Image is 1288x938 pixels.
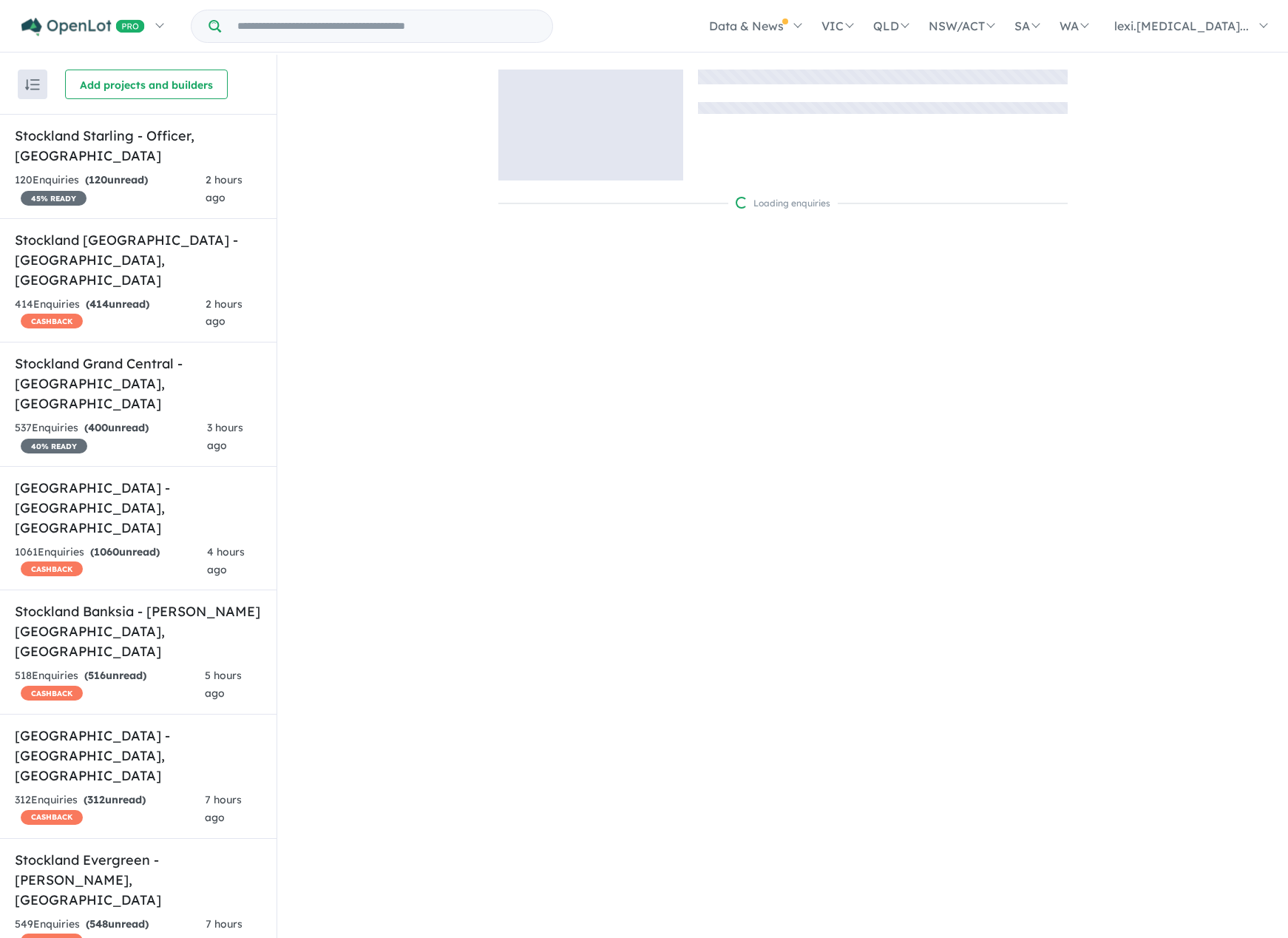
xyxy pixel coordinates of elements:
[88,669,106,682] span: 516
[89,297,109,311] span: 414
[21,439,87,453] span: 40 % READY
[94,545,119,559] span: 1060
[89,917,108,931] span: 548
[86,917,149,931] strong: ( unread)
[205,669,242,700] span: 5 hours ago
[25,79,40,90] img: sort.svg
[15,296,206,331] div: 414 Enquir ies
[15,544,207,579] div: 1061 Enquir ies
[21,686,83,701] span: CASHBACK
[21,314,83,328] span: CASHBACK
[86,297,149,311] strong: ( unread)
[21,561,83,576] span: CASHBACK
[88,421,108,434] span: 400
[85,173,148,186] strong: ( unread)
[90,545,160,559] strong: ( unread)
[206,173,243,204] span: 2 hours ago
[206,297,243,328] span: 2 hours ago
[15,726,262,786] h5: [GEOGRAPHIC_DATA] - [GEOGRAPHIC_DATA] , [GEOGRAPHIC_DATA]
[84,669,146,682] strong: ( unread)
[84,421,149,434] strong: ( unread)
[84,793,146,806] strong: ( unread)
[65,70,228,99] button: Add projects and builders
[21,810,83,825] span: CASHBACK
[15,172,206,207] div: 120 Enquir ies
[224,10,549,42] input: Try estate name, suburb, builder or developer
[15,792,205,827] div: 312 Enquir ies
[207,421,243,452] span: 3 hours ago
[15,601,262,661] h5: Stockland Banksia - [PERSON_NAME][GEOGRAPHIC_DATA] , [GEOGRAPHIC_DATA]
[1114,18,1249,33] span: lexi.[MEDICAL_DATA]...
[21,18,145,36] img: Openlot PRO Logo White
[15,667,205,703] div: 518 Enquir ies
[207,545,245,576] span: 4 hours ago
[15,850,262,910] h5: Stockland Evergreen - [PERSON_NAME] , [GEOGRAPHIC_DATA]
[15,419,207,455] div: 537 Enquir ies
[15,230,262,290] h5: Stockland [GEOGRAPHIC_DATA] - [GEOGRAPHIC_DATA] , [GEOGRAPHIC_DATA]
[87,793,105,806] span: 312
[15,354,262,414] h5: Stockland Grand Central - [GEOGRAPHIC_DATA] , [GEOGRAPHIC_DATA]
[21,191,87,206] span: 45 % READY
[15,478,262,538] h5: [GEOGRAPHIC_DATA] - [GEOGRAPHIC_DATA] , [GEOGRAPHIC_DATA]
[89,173,107,186] span: 120
[15,126,262,166] h5: Stockland Starling - Officer , [GEOGRAPHIC_DATA]
[736,196,830,211] div: Loading enquiries
[205,793,242,824] span: 7 hours ago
